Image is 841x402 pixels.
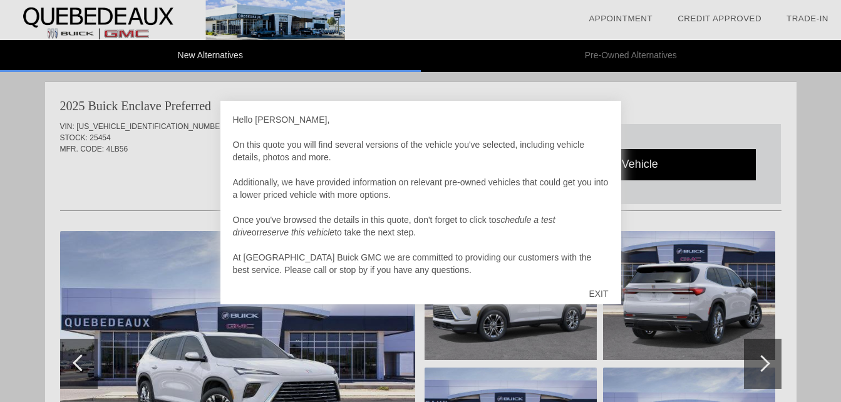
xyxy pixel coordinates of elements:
[589,14,653,23] a: Appointment
[678,14,761,23] a: Credit Approved
[233,215,555,237] em: schedule a test drive
[259,227,334,237] em: reserve this vehicle
[576,275,621,312] div: EXIT
[233,113,609,276] div: Hello [PERSON_NAME], On this quote you will find several versions of the vehicle you've selected,...
[787,14,828,23] a: Trade-In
